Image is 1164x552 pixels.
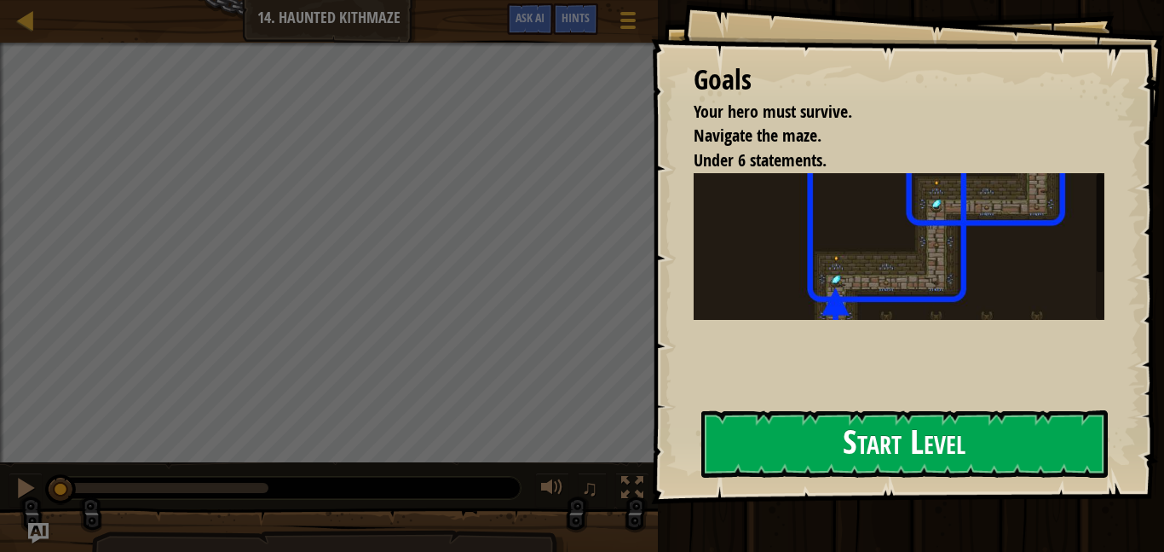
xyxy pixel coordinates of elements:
span: Hints [562,9,590,26]
button: Show game menu [607,3,649,44]
span: Your hero must survive. [694,100,852,123]
button: Toggle fullscreen [615,473,649,508]
span: Under 6 statements. [694,148,827,171]
div: Goals [694,61,1104,100]
button: Ctrl + P: Pause [9,473,43,508]
span: Navigate the maze. [694,124,821,147]
img: Haunted kithmaze [694,173,1104,373]
button: Adjust volume [535,473,569,508]
li: Under 6 statements. [672,148,1100,173]
li: Your hero must survive. [672,100,1100,125]
span: Ask AI [516,9,545,26]
span: ♫ [581,475,598,501]
button: ♫ [578,473,607,508]
li: Navigate the maze. [672,124,1100,148]
button: Start Level [701,410,1108,478]
button: Ask AI [507,3,553,35]
button: Ask AI [28,523,49,543]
